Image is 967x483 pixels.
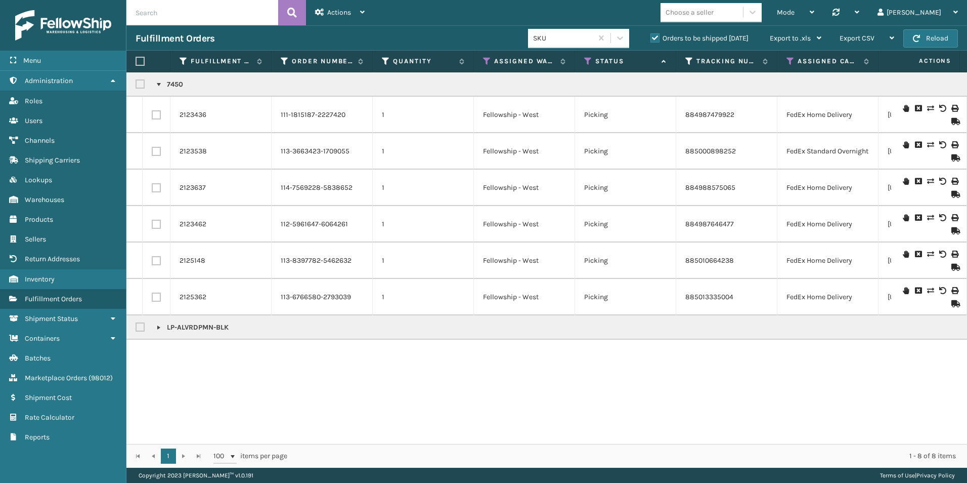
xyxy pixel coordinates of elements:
[887,53,957,69] span: Actions
[474,279,575,315] td: Fellowship - West
[903,178,909,185] i: On Hold
[951,191,957,198] i: Mark as Shipped
[139,468,253,483] p: Copyright 2023 [PERSON_NAME]™ v 1.0.191
[25,413,74,422] span: Rate Calculator
[903,105,909,112] i: On Hold
[25,433,50,441] span: Reports
[25,295,82,303] span: Fulfillment Orders
[292,57,353,66] label: Order Number
[927,141,933,148] i: Change shipping
[157,323,229,333] p: LP-ALVRDPMN-BLK
[939,287,945,294] i: Void Label
[951,264,957,271] i: Mark as Shipped
[916,472,955,479] a: Privacy Policy
[533,33,593,44] div: SKU
[575,97,676,133] td: Picking
[575,170,676,206] td: Picking
[666,7,714,18] div: Choose a seller
[213,451,229,461] span: 100
[777,170,878,206] td: FedEx Home Delivery
[927,287,933,294] i: Change shipping
[25,374,87,382] span: Marketplace Orders
[951,227,957,234] i: Mark as Shipped
[685,147,736,155] a: 885000898252
[685,110,734,119] a: 884987479922
[373,97,474,133] td: 1
[939,251,945,258] i: Void Label
[474,97,575,133] td: Fellowship - West
[777,8,795,17] span: Mode
[903,141,909,148] i: On Hold
[915,178,921,185] i: Cancel Fulfillment Order
[575,279,676,315] td: Picking
[939,214,945,221] i: Void Label
[25,215,53,224] span: Products
[939,105,945,112] i: Void Label
[373,279,474,315] td: 1
[25,393,72,402] span: Shipment Cost
[89,374,113,382] span: ( 98012 )
[951,118,957,125] i: Mark as Shipped
[777,97,878,133] td: FedEx Home Delivery
[685,183,735,192] a: 884988575065
[180,146,207,156] a: 2123538
[180,183,206,193] a: 2123637
[880,468,955,483] div: |
[281,219,348,229] a: 112-5961647-6064261
[281,292,351,302] a: 113-6766580-2793039
[903,214,909,221] i: On Hold
[25,176,52,184] span: Lookups
[25,314,78,323] span: Shipment Status
[180,292,206,302] a: 2125362
[939,178,945,185] i: Void Label
[840,34,874,43] span: Export CSV
[915,287,921,294] i: Cancel Fulfillment Order
[25,116,42,125] span: Users
[180,219,206,229] a: 2123462
[915,141,921,148] i: Cancel Fulfillment Order
[180,110,206,120] a: 2123436
[25,334,60,343] span: Containers
[25,76,73,85] span: Administration
[25,195,64,204] span: Warehouses
[15,10,111,41] img: logo
[25,156,80,165] span: Shipping Carriers
[25,354,51,363] span: Batches
[281,146,349,156] a: 113-3663423-1709055
[903,29,958,48] button: Reload
[191,57,252,66] label: Fulfillment Order Id
[903,287,909,294] i: On Hold
[157,79,183,90] p: 7450
[373,243,474,279] td: 1
[915,105,921,112] i: Cancel Fulfillment Order
[951,214,957,221] i: Print Label
[301,451,956,461] div: 1 - 8 of 8 items
[777,133,878,170] td: FedEx Standard Overnight
[136,32,214,45] h3: Fulfillment Orders
[685,293,733,301] a: 885013335004
[25,97,42,105] span: Roles
[696,57,758,66] label: Tracking Number
[951,287,957,294] i: Print Label
[281,183,353,193] a: 114-7569228-5838652
[951,251,957,258] i: Print Label
[25,275,55,284] span: Inventory
[373,133,474,170] td: 1
[927,105,933,112] i: Change shipping
[575,243,676,279] td: Picking
[951,105,957,112] i: Print Label
[915,214,921,221] i: Cancel Fulfillment Order
[951,178,957,185] i: Print Label
[685,256,734,265] a: 885010664238
[927,214,933,221] i: Change shipping
[180,256,205,266] a: 2125148
[393,57,454,66] label: Quantity
[777,243,878,279] td: FedEx Home Delivery
[25,255,80,263] span: Return Addresses
[927,251,933,258] i: Change shipping
[915,251,921,258] i: Cancel Fulfillment Order
[777,279,878,315] td: FedEx Home Delivery
[951,154,957,162] i: Mark as Shipped
[595,57,656,66] label: Status
[575,206,676,243] td: Picking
